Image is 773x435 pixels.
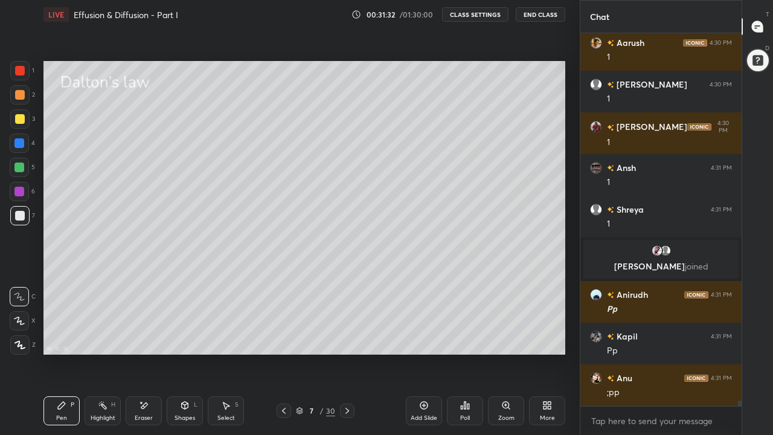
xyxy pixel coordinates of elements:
p: [PERSON_NAME] [591,262,731,271]
div: 7 [306,407,318,414]
div: 3 [10,109,35,129]
h6: [PERSON_NAME] [614,78,687,91]
img: 74b20b3f26ff4b71b37eb30e54e80ca9.jpg [590,372,602,384]
div: 1 [10,61,34,80]
h6: Shreya [614,203,644,216]
div: Pen [56,415,67,421]
div: Add Slide [411,415,437,421]
img: 91002f0f099f466f9a765ff2347ca2e7.jpg [590,37,602,49]
img: ddbebe1f8ca74cc99e209c762e19bac2.69019878_3 [590,289,602,301]
img: default.png [659,245,672,257]
div: 4:31 PM [711,206,732,213]
div: LIVE [43,7,69,22]
h6: [PERSON_NAME] [614,121,687,134]
div: 4 [10,134,35,153]
div: Shapes [175,415,195,421]
div: H [111,402,115,408]
img: 4fa13013686044f7bdc86648c706497c.jpg [651,245,663,257]
div: Highlight [91,415,115,421]
img: 3 [590,121,602,133]
div: 5 [10,158,35,177]
p: Chat [580,1,619,33]
img: df729cfdffdf4cde8bc94997b486fe26.jpg [590,162,602,174]
img: iconic-dark.1390631f.png [684,375,708,382]
div: 4:31 PM [711,164,732,172]
div: Z [10,335,36,355]
img: iconic-dark.1390631f.png [684,291,708,298]
div: More [540,415,555,421]
h6: Kapil [614,330,638,343]
img: iconic-dark.1390631f.png [683,39,707,47]
div: 1 [607,137,732,149]
img: default.png [590,204,602,216]
div: 4:30 PM [710,39,732,47]
div: 7 [10,206,35,225]
img: no-rating-badge.077c3623.svg [607,375,614,382]
div: 4:30 PM [714,120,732,134]
p: D [765,43,769,53]
img: default.png [590,79,602,91]
div: X [10,311,36,330]
img: bc6dcf46b528401fab726e3bb608ccd7.jpg [590,330,602,343]
div: L [194,402,197,408]
img: no-rating-badge.077c3623.svg [607,82,614,88]
div: S [235,402,239,408]
div: ;pp [607,387,732,399]
div: 𝙋𝙥 [607,303,732,315]
img: no-rating-badge.077c3623.svg [607,124,614,131]
img: no-rating-badge.077c3623.svg [607,165,614,172]
h6: Aarush [614,36,644,49]
h4: Effusion & Diffusion - Part I [74,9,178,21]
div: 4:30 PM [710,81,732,88]
p: T [766,10,769,19]
div: 6 [10,182,35,201]
h6: Anirudh [614,288,648,301]
div: / [320,407,324,414]
button: CLASS SETTINGS [442,7,508,22]
div: Pp [607,345,732,357]
div: 4:31 PM [711,291,732,298]
div: 30 [326,405,335,416]
div: 2 [10,85,35,105]
div: 1 [607,218,732,230]
div: Zoom [498,415,515,421]
h6: Ansh [614,161,636,174]
span: joined [685,260,708,272]
div: grid [580,33,742,406]
div: Eraser [135,415,153,421]
img: no-rating-badge.077c3623.svg [607,292,614,298]
div: P [71,402,74,408]
img: no-rating-badge.077c3623.svg [607,333,614,340]
div: 4:31 PM [711,333,732,340]
h6: Anu [614,372,632,384]
div: 1 [607,176,732,188]
div: 1 [607,51,732,63]
div: C [10,287,36,306]
button: End Class [516,7,565,22]
img: iconic-dark.1390631f.png [687,123,711,130]
div: Select [217,415,235,421]
div: Poll [460,415,470,421]
img: no-rating-badge.077c3623.svg [607,40,614,47]
div: 4:31 PM [711,375,732,382]
div: 1 [607,93,732,105]
img: no-rating-badge.077c3623.svg [607,207,614,213]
